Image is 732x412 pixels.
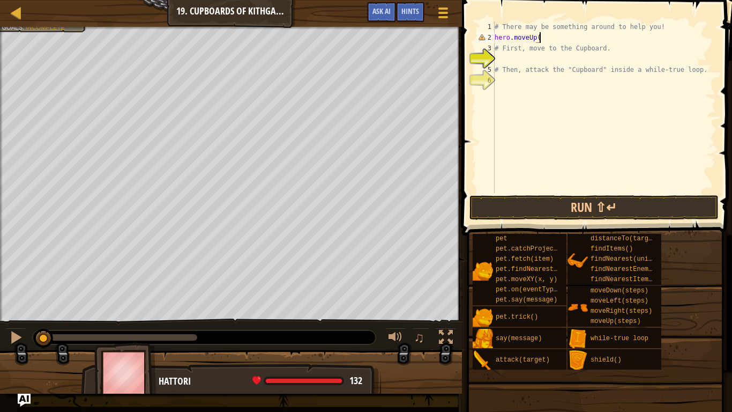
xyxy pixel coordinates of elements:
button: Run ⇧↵ [469,195,719,220]
div: 4 [477,54,495,64]
img: portrait.png [473,307,493,328]
button: ♫ [412,328,430,350]
span: ♫ [414,329,424,345]
span: Ask AI [372,6,391,16]
div: 5 [477,64,495,75]
div: 3 [477,43,495,54]
button: Ask AI [18,394,31,407]
span: findNearestEnemy() [591,266,660,273]
span: moveDown(steps) [591,287,648,295]
span: 132 [349,374,362,387]
span: shield() [591,356,622,364]
button: Ask AI [367,2,396,22]
span: pet.on(eventType, handler) [496,286,596,293]
span: findNearestItem() [591,276,656,283]
img: thang_avatar_frame.png [94,343,156,402]
span: say(message) [496,335,542,342]
span: pet.findNearestByType(type) [496,266,600,273]
span: moveUp(steps) [591,318,641,325]
span: pet.say(message) [496,296,557,304]
span: findNearest(units) [591,255,660,263]
img: portrait.png [473,329,493,349]
span: pet.fetch(item) [496,255,554,263]
div: 1 [477,21,495,32]
span: attack(target) [496,356,550,364]
button: Toggle fullscreen [435,328,457,350]
span: findItems() [591,245,633,253]
span: pet.catchProjectile(arrow) [496,245,596,253]
span: pet.trick() [496,313,538,321]
span: distanceTo(target) [591,235,660,242]
span: pet.moveXY(x, y) [496,276,557,283]
div: health: 132 / 132 [252,376,362,386]
img: portrait.png [567,329,588,349]
img: portrait.png [567,350,588,371]
span: moveRight(steps) [591,307,652,315]
button: Show game menu [430,2,457,27]
div: Hattori [159,374,370,388]
span: while-true loop [591,335,648,342]
img: portrait.png [567,297,588,318]
span: pet [496,235,507,242]
span: moveLeft(steps) [591,297,648,305]
button: Adjust volume [385,328,406,350]
div: 6 [477,75,495,86]
button: Ctrl + P: Pause [5,328,27,350]
span: Hints [401,6,419,16]
img: portrait.png [473,350,493,371]
div: 2 [477,32,495,43]
img: portrait.png [473,261,493,281]
img: portrait.png [567,251,588,271]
